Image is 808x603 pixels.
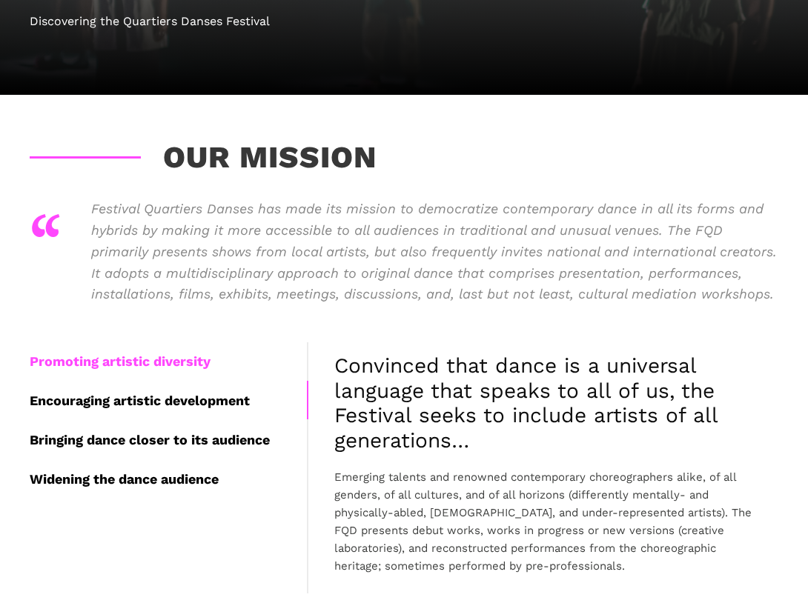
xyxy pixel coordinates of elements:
[30,460,307,499] div: Widening the dance audience
[30,12,778,31] div: Discovering the Quartiers Danses Festival
[30,191,62,280] div: “
[334,353,752,453] h4: Convinced that dance is a universal language that speaks to all of us, the Festival seeks to incl...
[30,139,377,176] h3: Our mission
[334,468,752,575] p: Emerging talents and renowned contemporary choreographers alike, of all genders, of all cultures,...
[30,382,307,421] div: Encouraging artistic development
[30,342,307,382] div: Promoting artistic diversity
[30,421,307,460] div: Bringing dance closer to its audience
[91,199,778,305] p: Festival Quartiers Danses has made its mission to democratize contemporary dance in all its forms...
